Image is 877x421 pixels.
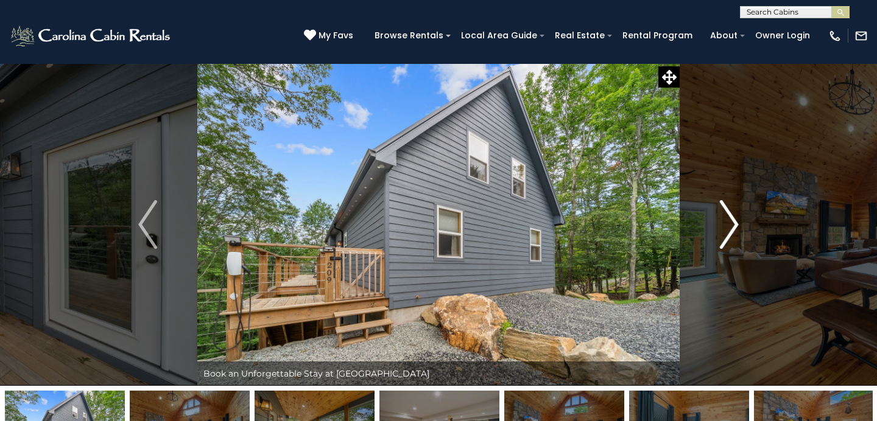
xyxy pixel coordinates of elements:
button: Next [680,63,779,386]
a: Rental Program [616,26,699,45]
img: mail-regular-white.png [854,29,868,43]
a: My Favs [304,29,356,43]
div: Book an Unforgettable Stay at [GEOGRAPHIC_DATA] [197,361,680,386]
a: Local Area Guide [455,26,543,45]
a: Real Estate [549,26,611,45]
button: Previous [98,63,197,386]
a: Owner Login [749,26,816,45]
img: arrow [720,200,738,249]
a: Browse Rentals [368,26,449,45]
span: My Favs [319,29,353,42]
a: About [704,26,744,45]
img: White-1-2.png [9,24,174,48]
img: phone-regular-white.png [828,29,842,43]
img: arrow [138,200,157,249]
